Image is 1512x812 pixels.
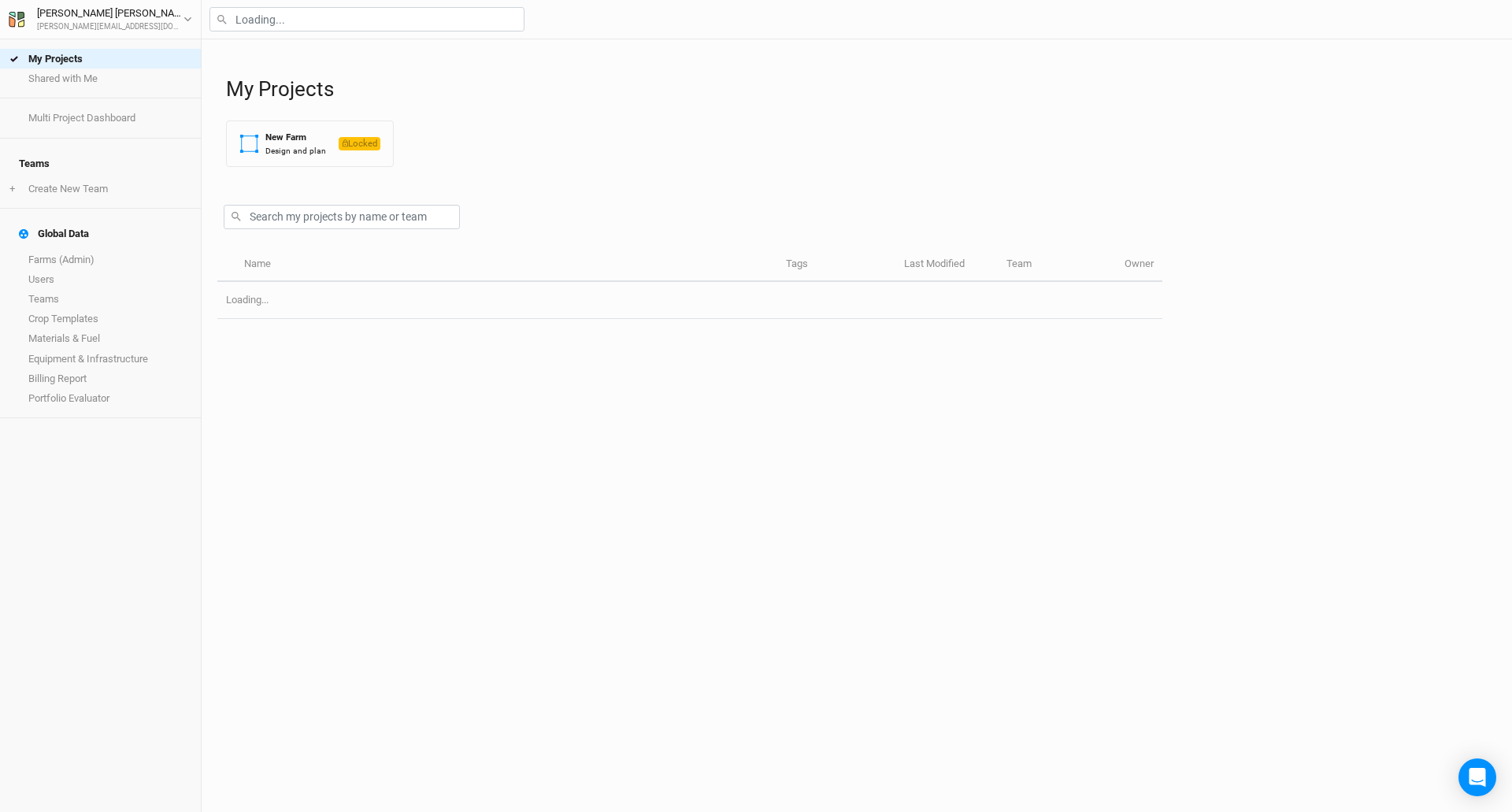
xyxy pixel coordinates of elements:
th: Owner [1116,248,1162,282]
span: Locked [339,137,380,150]
input: Search my projects by name or team [224,205,460,229]
div: New Farm [265,131,326,144]
th: Last Modified [895,248,998,282]
td: Loading... [217,282,1162,319]
div: [PERSON_NAME][EMAIL_ADDRESS][DOMAIN_NAME] [37,21,183,33]
div: Design and plan [265,145,326,157]
span: + [9,183,15,195]
th: Tags [777,248,895,282]
button: New FarmDesign and planLocked [226,121,394,167]
h1: My Projects [226,77,1496,102]
input: Loading... [209,7,524,32]
button: [PERSON_NAME] [PERSON_NAME][PERSON_NAME][EMAIL_ADDRESS][DOMAIN_NAME] [8,5,193,33]
h4: Teams [9,148,191,180]
th: Team [998,248,1116,282]
div: [PERSON_NAME] [PERSON_NAME] [37,6,183,21]
div: Global Data [19,228,89,240]
div: Open Intercom Messenger [1458,758,1496,796]
th: Name [235,248,776,282]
